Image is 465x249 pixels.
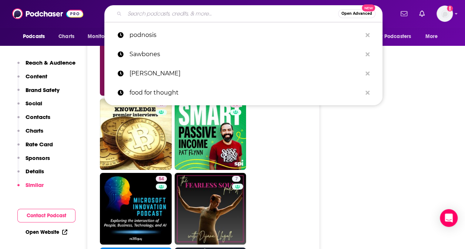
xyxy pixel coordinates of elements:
[23,31,45,42] span: Podcasts
[17,181,44,195] button: Similar
[26,229,67,235] a: Open Website
[341,12,372,16] span: Open Advanced
[26,73,47,80] p: Content
[129,83,362,102] p: food for thought
[26,168,44,175] p: Details
[54,30,79,44] a: Charts
[398,7,410,20] a: Show notifications dropdown
[447,6,453,11] svg: Add a profile image
[129,64,362,83] p: Steve Harvey
[12,7,83,21] img: Podchaser - Follow, Share and Rate Podcasts
[437,6,453,22] img: User Profile
[230,102,241,108] a: 73
[26,181,44,188] p: Similar
[100,173,172,245] a: 54
[129,45,362,64] p: Sawbones
[26,141,53,148] p: Rate Card
[175,173,246,245] a: 7
[375,31,411,42] span: For Podcasters
[17,59,75,73] button: Reach & Audience
[416,7,428,20] a: Show notifications dropdown
[58,31,74,42] span: Charts
[338,9,375,18] button: Open AdvancedNew
[17,209,75,222] button: Contact Podcast
[17,127,43,141] button: Charts
[104,64,383,83] a: [PERSON_NAME]
[82,30,124,44] button: open menu
[26,59,75,66] p: Reach & Audience
[17,86,60,100] button: Brand Safety
[125,8,338,20] input: Search podcasts, credits, & more...
[440,209,458,227] div: Open Intercom Messenger
[420,30,447,44] button: open menu
[362,4,375,11] span: New
[437,6,453,22] button: Show profile menu
[156,176,167,182] a: 54
[17,113,50,127] button: Contacts
[17,168,44,181] button: Details
[17,154,50,168] button: Sponsors
[18,30,54,44] button: open menu
[17,100,42,113] button: Social
[175,99,246,170] a: 73
[88,31,114,42] span: Monitoring
[129,25,362,45] p: podnosis
[104,5,383,22] div: Search podcasts, credits, & more...
[104,83,383,102] a: food for thought
[26,127,43,134] p: Charts
[371,30,422,44] button: open menu
[100,99,172,170] a: 47
[437,6,453,22] span: Logged in as Tessarossi87
[26,86,60,93] p: Brand Safety
[156,102,167,108] a: 47
[425,31,438,42] span: More
[26,113,50,120] p: Contacts
[26,154,50,161] p: Sponsors
[100,24,172,96] a: 73
[26,100,42,107] p: Social
[17,73,47,86] button: Content
[17,141,53,154] button: Rate Card
[232,176,240,182] a: 7
[104,25,383,45] a: podnosis
[159,175,164,183] span: 54
[235,175,237,183] span: 7
[104,45,383,64] a: Sawbones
